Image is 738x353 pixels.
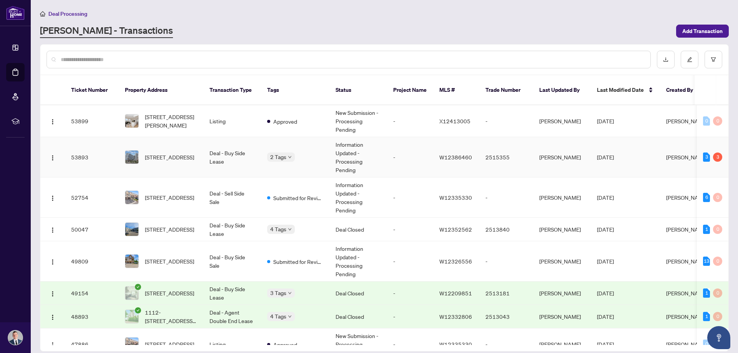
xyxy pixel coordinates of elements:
span: [DATE] [597,341,614,348]
td: - [387,282,433,305]
td: - [479,105,533,137]
img: thumbnail-img [125,191,138,204]
td: - [387,105,433,137]
th: Property Address [119,75,203,105]
span: Approved [273,117,297,126]
span: [PERSON_NAME] [666,154,708,161]
div: 0 [713,193,722,202]
td: Deal - Buy Side Lease [203,218,261,241]
td: - [387,218,433,241]
span: W12335330 [439,194,472,201]
span: down [288,315,292,318]
td: 2513181 [479,282,533,305]
div: 0 [703,340,710,349]
a: [PERSON_NAME] - Transactions [40,24,173,38]
td: - [387,241,433,282]
td: Information Updated - Processing Pending [329,241,387,282]
div: 0 [713,288,722,298]
span: Approved [273,340,297,349]
span: filter [711,57,716,62]
img: Logo [50,342,56,348]
td: Deal - Agent Double End Lease [203,305,261,328]
span: Submitted for Review [273,194,323,202]
img: Logo [50,119,56,125]
th: Ticket Number [65,75,119,105]
img: thumbnail-img [125,151,138,164]
img: thumbnail-img [125,223,138,236]
td: Deal Closed [329,282,387,305]
div: 0 [713,312,722,321]
td: [PERSON_NAME] [533,105,591,137]
button: download [657,51,675,68]
th: MLS # [433,75,479,105]
th: Project Name [387,75,433,105]
span: W12386460 [439,154,472,161]
td: - [387,305,433,328]
span: [DATE] [597,290,614,297]
span: [STREET_ADDRESS] [145,193,194,202]
img: thumbnail-img [125,255,138,268]
div: 13 [703,257,710,266]
span: check-circle [135,307,141,313]
button: Open asap [707,326,730,349]
td: Deal - Sell Side Sale [203,177,261,218]
th: Tags [261,75,329,105]
span: [PERSON_NAME] [666,313,708,320]
td: - [387,137,433,177]
span: Deal Processing [48,10,87,17]
td: 49154 [65,282,119,305]
span: [DATE] [597,194,614,201]
div: 0 [713,257,722,266]
td: New Submission - Processing Pending [329,105,387,137]
button: Logo [47,151,59,163]
td: 53899 [65,105,119,137]
span: 1112-[STREET_ADDRESS][PERSON_NAME] [145,308,197,325]
span: [DATE] [597,226,614,233]
span: W12335330 [439,341,472,348]
span: [PERSON_NAME] [666,290,708,297]
button: Add Transaction [676,25,729,38]
td: - [479,177,533,218]
span: home [40,11,45,17]
td: Deal - Buy Side Sale [203,241,261,282]
button: Logo [47,223,59,235]
div: 3 [713,152,722,162]
span: W12209851 [439,290,472,297]
div: 1 [703,312,710,321]
img: Logo [50,195,56,201]
td: [PERSON_NAME] [533,305,591,328]
div: 0 [703,116,710,126]
span: 4 Tags [270,225,286,234]
span: [DATE] [597,258,614,265]
div: 1 [703,225,710,234]
span: 3 Tags [270,288,286,297]
th: Status [329,75,387,105]
span: down [288,227,292,231]
span: [STREET_ADDRESS] [145,257,194,265]
span: Submitted for Review [273,257,323,266]
td: 2513840 [479,218,533,241]
button: Logo [47,287,59,299]
span: 4 Tags [270,312,286,321]
td: Deal - Buy Side Lease [203,282,261,305]
img: thumbnail-img [125,114,138,128]
button: Logo [47,191,59,204]
img: Logo [50,155,56,161]
span: [PERSON_NAME] [666,341,708,348]
th: Last Modified Date [591,75,660,105]
button: Logo [47,310,59,323]
span: down [288,155,292,159]
div: 1 [703,288,710,298]
span: Last Modified Date [597,86,644,94]
span: Add Transaction [682,25,723,37]
span: edit [687,57,692,62]
th: Last Updated By [533,75,591,105]
td: 49809 [65,241,119,282]
span: download [663,57,668,62]
th: Trade Number [479,75,533,105]
td: - [479,241,533,282]
td: 52754 [65,177,119,218]
td: 2515355 [479,137,533,177]
img: Logo [50,259,56,265]
span: [PERSON_NAME] [666,194,708,201]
